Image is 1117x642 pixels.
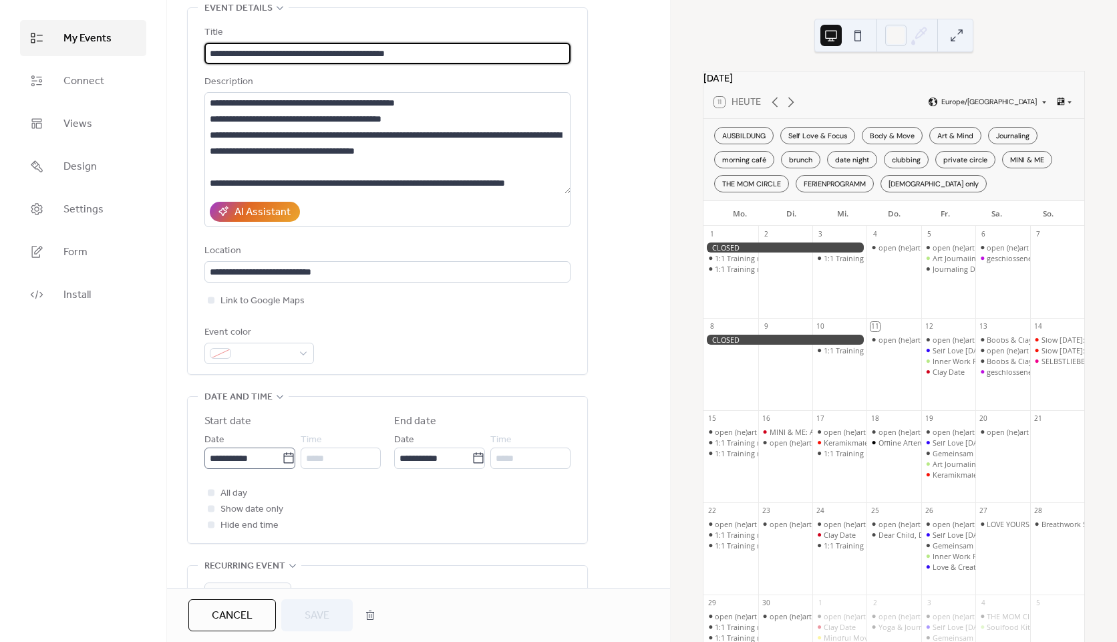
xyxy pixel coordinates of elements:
div: Soulfood Kitchen – Pflanzlich kochen & Selbstliebe nähren [975,622,1029,632]
a: Design [20,148,146,184]
div: 1:1 Training mit Caterina [812,448,866,458]
div: Keramikmalerei: Gestalte deinen Selbstliebe-Anker [812,438,866,448]
div: open (he)art café [812,519,866,529]
div: Sa. [971,201,1022,226]
div: 7 [1033,230,1043,239]
div: [DATE] [703,71,1084,86]
span: Show date only [220,502,283,518]
span: My Events [63,31,112,47]
div: open (he)art café [921,335,975,345]
a: Views [20,106,146,142]
div: Event color [204,325,311,341]
div: 4 [979,599,989,608]
div: AI Assistant [234,204,291,220]
div: open (he)art café [715,519,773,529]
div: open (he)art café [770,611,828,621]
div: Title [204,25,568,41]
div: Keramikmalerei: Gestalte deinen Selbstliebe-Anker [824,438,997,448]
span: Event details [204,1,273,17]
div: Inner Work Ritual: Innere Stimmen sichtbar machen [921,356,975,366]
div: Mo. [714,201,766,226]
div: 2 [870,599,880,608]
span: Cancel [212,608,253,624]
div: brunch [781,151,820,168]
div: open (he)art café [933,519,991,529]
div: 1:1 Training mit [PERSON_NAME] [824,345,937,355]
div: open (he)art café [824,427,882,437]
div: open (he)art café [879,335,937,345]
div: MINI & ME [1002,151,1052,168]
div: open (he)art café [866,427,921,437]
div: 15 [707,414,717,424]
div: open (he)art café [703,519,758,529]
span: Date and time [204,389,273,406]
span: Form [63,245,88,261]
div: open (he)art café [758,519,812,529]
div: Self Love [DATE] – Bloom & Matcha Edition [933,345,1080,355]
div: Clay Date [824,530,856,540]
div: Gemeinsam stark: Clay & Connection für Eltern und ihre Kinder [921,540,975,550]
div: MINI & ME: Aquarell & Achtsamkeit für frischgebackene Mamas & Babys [758,427,812,437]
div: open (he)art café [770,438,828,448]
div: Gemeinsam stark: Acrylmalerei für Kinder & ihre Eltern [921,448,975,458]
div: open (he)art café [703,611,758,621]
div: Clay Date [933,367,965,377]
div: 28 [1033,506,1043,516]
span: Europe/[GEOGRAPHIC_DATA] [941,99,1037,106]
a: Settings [20,191,146,227]
div: Start date [204,414,251,430]
div: open (he)art café [975,243,1029,253]
div: open (he)art café [812,427,866,437]
div: THE MOM CIRCLE [714,175,789,192]
div: open (he)art café [758,438,812,448]
div: open (he)art café [879,519,937,529]
div: Art Journaling Workshop [921,459,975,469]
div: SELBSTLIEBE CHECK-IN: Der ehrliche Weg zurück zu dir - Buchung [1030,356,1084,366]
div: Clay Date [824,622,856,632]
span: Do not repeat [210,585,267,603]
div: 29 [707,599,717,608]
div: 1:1 Training mit [PERSON_NAME] [715,438,828,448]
div: 1:1 Training mit Caterina [812,253,866,263]
div: 25 [870,506,880,516]
div: Self Love Friday – Bloom & Matcha Edition [921,622,975,632]
span: Recurring event [204,558,285,575]
div: open (he)art café [933,611,991,621]
div: open (he)art café [933,427,991,437]
div: open (he)art café [866,243,921,253]
div: geschlossene Gesellschaft - doors closed [975,253,1029,263]
div: Keramikmalerei: Gestalte deinen Selbstliebe-Anker [933,470,1106,480]
div: Love & Create – Malen für dein inneres Kind [921,562,975,572]
div: 14 [1033,322,1043,331]
div: open (he)art café [715,427,773,437]
div: Self Love [DATE] – Bloom & Matcha Edition [933,530,1080,540]
div: 1:1 Training mit Caterina [812,345,866,355]
div: 1:1 Training mit [PERSON_NAME] [715,530,828,540]
div: open (he)art café [921,243,975,253]
div: Offline Afterwork Affairs [879,438,960,448]
div: 1:1 Training mit [PERSON_NAME] [824,253,937,263]
div: Boobs & Clay: Female only special [975,356,1029,366]
div: 27 [979,506,989,516]
span: Hide end time [220,518,279,534]
div: Self Love Friday – Bloom & Matcha Edition [921,345,975,355]
div: 1:1 Training mit [PERSON_NAME] [715,253,828,263]
div: 1:1 Training mit Caterina [703,530,758,540]
div: Breathwork Session und Acryl Painting Workshop [1030,519,1084,529]
div: Do. [868,201,920,226]
div: 1:1 Training mit [PERSON_NAME] [715,264,828,274]
div: Inner Work Ritual: Innere Stimmen sichtbar machen [921,551,975,561]
div: Self Love & Focus [780,127,855,144]
div: private circle [935,151,995,168]
div: 3 [925,599,934,608]
div: Location [204,243,568,259]
div: 1:1 Training mit Caterina [703,253,758,263]
div: Description [204,74,568,90]
div: open (he)art café [921,427,975,437]
div: 1:1 Training mit [PERSON_NAME] [715,448,828,458]
div: End date [394,414,436,430]
span: Install [63,287,91,303]
div: Art Journaling Workshop [933,459,1017,469]
div: 1:1 Training mit [PERSON_NAME] [715,622,828,632]
div: 23 [762,506,771,516]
